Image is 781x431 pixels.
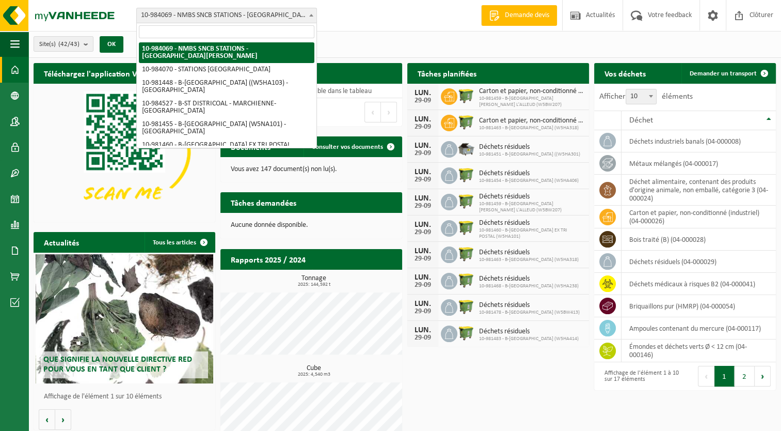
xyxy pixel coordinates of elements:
[412,115,433,124] div: LUN.
[457,298,475,315] img: WB-1100-HPE-GN-50
[479,336,579,342] span: 10-981483 - B-[GEOGRAPHIC_DATA] (W5HA414)
[479,201,584,213] span: 10-981459 - B-[GEOGRAPHIC_DATA][PERSON_NAME] L'ALLEUD (W5BW207)
[137,8,316,23] span: 10-984069 - NMBS SNCB STATIONS - SINT-GILLIS
[626,89,656,104] span: 10
[479,227,584,240] span: 10-981460 - B-[GEOGRAPHIC_DATA] EX TRI POSTAL (W5HA101)
[621,152,776,175] td: métaux mélangés (04-000017)
[502,10,552,21] span: Demande devis
[381,102,397,122] button: Next
[231,222,392,229] p: Aucune donnée disponible.
[457,219,475,236] img: WB-1100-HPE-GN-50
[621,340,776,362] td: émondes et déchets verts Ø < 12 cm (04-000146)
[481,5,557,26] a: Demande devis
[479,117,584,125] span: Carton et papier, non-conditionné (industriel)
[479,310,580,316] span: 10-981478 - B-[GEOGRAPHIC_DATA] (W5BW413)
[479,151,580,158] span: 10-981451 - B-[GEOGRAPHIC_DATA] ((W5HA301)
[479,275,579,283] span: Déchets résiduels
[139,42,314,63] li: 10-984069 - NMBS SNCB STATIONS - [GEOGRAPHIC_DATA][PERSON_NAME]
[626,89,657,104] span: 10
[755,366,771,387] button: Next
[479,96,584,108] span: 10-981459 - B-[GEOGRAPHIC_DATA][PERSON_NAME] L'ALLEUD (W5BW207)
[139,76,314,97] li: 10-981448 - B-[GEOGRAPHIC_DATA] ((W5HA103) - [GEOGRAPHIC_DATA]
[594,63,656,83] h2: Vos déchets
[621,228,776,251] td: bois traité (B) (04-000028)
[412,308,433,315] div: 29-09
[412,124,433,131] div: 29-09
[457,166,475,183] img: WB-1100-HPE-GN-50
[412,168,433,176] div: LUN.
[226,275,402,287] h3: Tonnage
[714,366,735,387] button: 1
[304,136,401,157] a: Consulter vos documents
[599,93,693,101] label: Afficher éléments
[364,102,381,122] button: Previous
[412,334,433,342] div: 29-09
[58,41,79,48] count: (42/43)
[621,295,776,317] td: briquaillons pur (HMRP) (04-000054)
[457,140,475,157] img: WB-5000-GAL-GY-01
[412,273,433,282] div: LUN.
[412,194,433,203] div: LUN.
[412,150,433,157] div: 29-09
[735,366,755,387] button: 2
[479,143,580,151] span: Déchets résiduels
[412,247,433,255] div: LUN.
[457,324,475,342] img: WB-1100-HPE-GN-50
[412,221,433,229] div: LUN.
[231,166,392,173] p: Vous avez 147 document(s) non lu(s).
[36,254,214,383] a: Que signifie la nouvelle directive RED pour vous en tant que client ?
[312,144,383,150] span: Consulter vos documents
[457,271,475,289] img: WB-1100-HPE-GN-51
[412,229,433,236] div: 29-09
[621,273,776,295] td: déchets médicaux à risques B2 (04-000041)
[39,409,55,430] button: Vorige
[698,366,714,387] button: Previous
[55,409,71,430] button: Volgende
[34,36,93,52] button: Site(s)(42/43)
[412,142,433,150] div: LUN.
[479,219,584,227] span: Déchets résiduels
[412,203,433,210] div: 29-09
[34,63,215,83] h2: Téléchargez l'application Vanheede+ maintenant!
[412,176,433,183] div: 29-09
[312,269,401,290] a: Consulter les rapports
[139,97,314,118] li: 10-984527 - B-ST DISTRICOAL - MARCHIENNE-[GEOGRAPHIC_DATA]
[629,116,653,125] span: Déchet
[621,317,776,340] td: ampoules contenant du mercure (04-000117)
[39,37,79,52] span: Site(s)
[226,282,402,287] span: 2025: 144,592 t
[412,255,433,263] div: 29-09
[479,178,579,184] span: 10-981454 - B-[GEOGRAPHIC_DATA] (W5HA406)
[44,393,210,401] p: Affichage de l'élément 1 sur 10 éléments
[412,89,433,97] div: LUN.
[139,138,314,159] li: 10-981460 - B-[GEOGRAPHIC_DATA] EX TRI POSTAL (W5HA101) - [GEOGRAPHIC_DATA]
[479,125,584,131] span: 10-981463 - B-[GEOGRAPHIC_DATA] (W5HA318)
[479,257,579,263] span: 10-981463 - B-[GEOGRAPHIC_DATA] (W5HA318)
[34,232,89,252] h2: Actualités
[599,365,680,388] div: Affichage de l'élément 1 à 10 sur 17 éléments
[621,175,776,206] td: déchet alimentaire, contenant des produits d'origine animale, non emballé, catégorie 3 (04-000024)
[220,249,316,269] h2: Rapports 2025 / 2024
[621,130,776,152] td: déchets industriels banals (04-000008)
[226,372,402,377] span: 2025: 4,540 m3
[690,70,757,77] span: Demander un transport
[220,192,307,212] h2: Tâches demandées
[412,300,433,308] div: LUN.
[479,328,579,336] span: Déchets résiduels
[100,36,123,53] button: OK
[412,97,433,104] div: 29-09
[457,87,475,104] img: WB-1100-HPE-GN-51
[479,170,579,178] span: Déchets résiduels
[136,8,317,23] span: 10-984069 - NMBS SNCB STATIONS - SINT-GILLIS
[139,63,314,76] li: 10-984070 - STATIONS [GEOGRAPHIC_DATA]
[43,356,192,374] span: Que signifie la nouvelle directive RED pour vous en tant que client ?
[226,365,402,377] h3: Cube
[681,63,775,84] a: Demander un transport
[479,283,579,289] span: 10-981468 - B-[GEOGRAPHIC_DATA] (W5HA238)
[479,193,584,201] span: Déchets résiduels
[621,206,776,228] td: carton et papier, non-conditionné (industriel) (04-000026)
[412,326,433,334] div: LUN.
[479,249,579,257] span: Déchets résiduels
[407,63,487,83] h2: Tâches planifiées
[457,113,475,131] img: WB-1100-HPE-GN-50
